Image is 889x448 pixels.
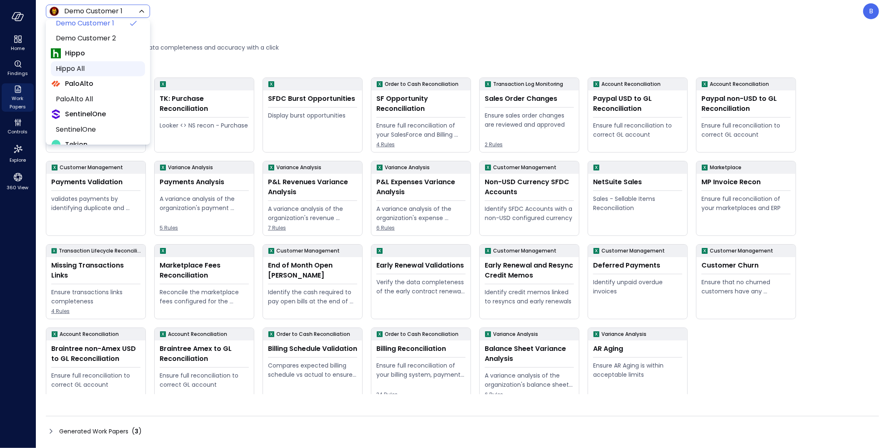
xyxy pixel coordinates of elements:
img: PaloAlto [51,79,61,89]
span: Demo Customer 2 [56,33,138,43]
li: PaloAlto All [51,92,145,107]
span: PaloAlto [65,79,93,89]
li: Demo Customer 1 [51,16,145,31]
img: Tekion [51,140,61,150]
span: Hippo All [56,64,138,74]
img: SentinelOne [51,109,61,119]
img: Hippo [51,48,61,58]
span: Hippo [65,48,85,58]
li: Demo Customer 2 [51,31,145,46]
li: SentinelOne [51,122,145,137]
li: Hippo All [51,61,145,76]
span: Tekion [65,140,88,150]
span: PaloAlto All [56,94,138,104]
span: SentinelOne [65,109,106,119]
span: SentinelOne [56,125,138,135]
span: Demo Customer 1 [56,18,125,28]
